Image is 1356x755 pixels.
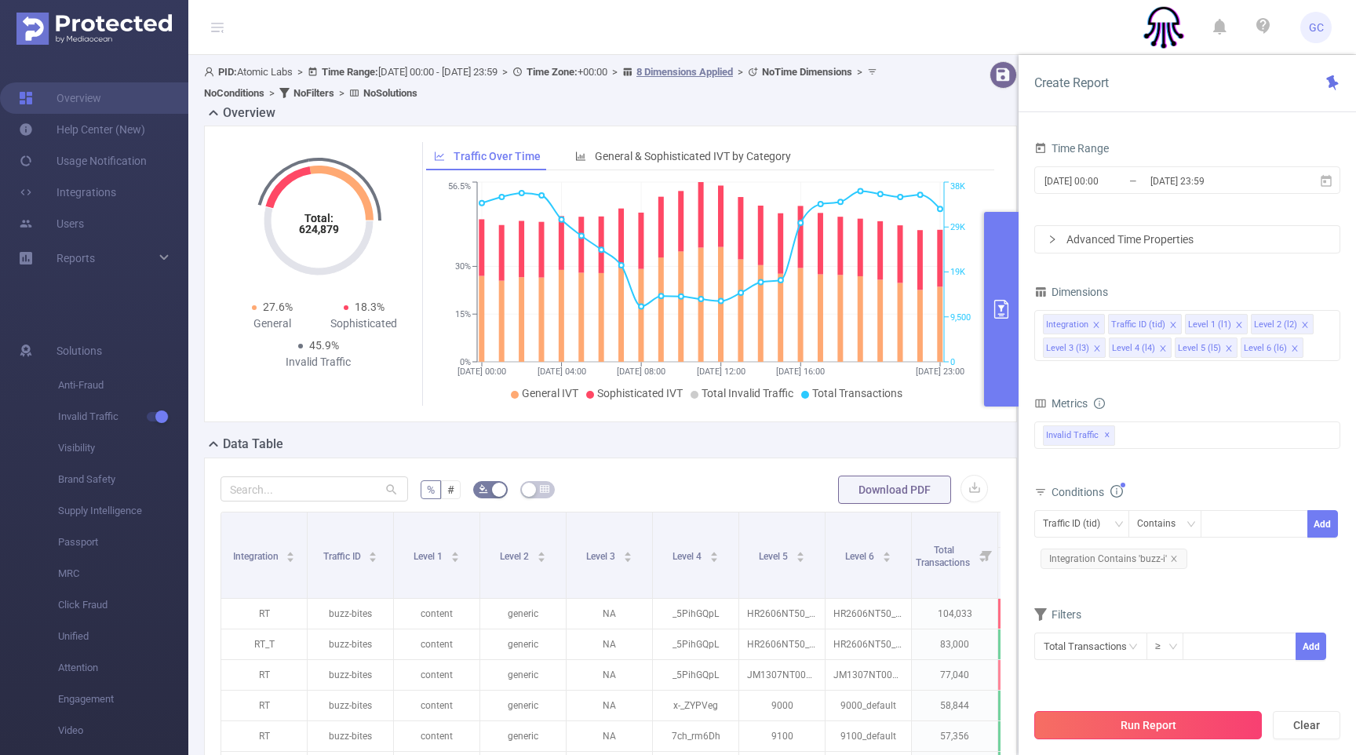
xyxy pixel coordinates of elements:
div: Level 2 (l2) [1254,315,1297,335]
span: > [607,66,622,78]
i: icon: close [1235,321,1243,330]
p: RT [221,691,307,720]
i: icon: caret-down [450,556,459,560]
h2: Data Table [223,435,283,454]
tspan: 0 [950,357,955,367]
p: buzz-bites [308,629,393,659]
span: Filters [1034,608,1081,621]
tspan: 29K [950,222,965,232]
b: No Conditions [204,87,264,99]
span: % [427,483,435,496]
p: 83,000 [912,629,997,659]
span: Atomic Labs [DATE] 00:00 - [DATE] 23:59 +00:00 [204,66,881,99]
p: generic [480,691,566,720]
span: > [733,66,748,78]
input: End date [1149,170,1276,191]
tspan: [DATE] 04:00 [537,367,585,377]
span: Time Range [1034,142,1109,155]
i: icon: close [1159,345,1167,354]
tspan: [DATE] 16:00 [776,367,825,377]
div: Sort [286,549,295,559]
li: Level 2 (l2) [1251,314,1314,334]
p: RT [221,599,307,629]
p: buzz-bites [308,599,393,629]
div: Level 4 (l4) [1112,338,1155,359]
i: icon: close [1093,345,1101,354]
div: Sort [537,549,546,559]
b: No Time Dimensions [762,66,852,78]
div: Sort [796,549,805,559]
tspan: [DATE] 08:00 [617,367,665,377]
h2: Overview [223,104,275,122]
tspan: 30% [455,262,471,272]
button: Download PDF [838,476,951,504]
div: Level 3 (l3) [1046,338,1089,359]
i: Filter menu [975,512,997,598]
i: icon: info-circle [1094,398,1105,409]
tspan: 15% [455,309,471,319]
li: Level 1 (l1) [1185,314,1248,334]
p: NA [567,629,652,659]
span: Level 1 [414,551,445,562]
i: icon: close [1301,321,1309,330]
p: buzz-bites [308,721,393,751]
i: icon: down [1114,520,1124,531]
p: 77,040 [912,660,997,690]
i: icon: caret-up [709,549,718,554]
span: 27.6% [263,301,293,313]
span: Video [58,715,188,746]
i: icon: bar-chart [575,151,586,162]
span: Traffic ID [323,551,363,562]
i: icon: caret-up [537,549,545,554]
p: HR2606NT50_tm [739,599,825,629]
span: 45.9% [309,339,339,352]
span: Anti-Fraud [58,370,188,401]
i: icon: close [1169,321,1177,330]
i: icon: down [1186,520,1196,531]
p: JM1307NT009_tm [739,660,825,690]
span: Supply Intelligence [58,495,188,527]
i: icon: caret-up [369,549,377,554]
span: Reports [56,252,95,264]
span: Level 2 [500,551,531,562]
p: buzz-bites [308,691,393,720]
div: Traffic ID (tid) [1043,511,1111,537]
tspan: [DATE] 23:00 [916,367,964,377]
span: Brand Safety [58,464,188,495]
span: Total Transactions [812,387,902,399]
div: Sort [368,549,377,559]
i: icon: user [204,67,218,77]
i: icon: table [540,484,549,494]
p: NA [567,599,652,629]
tspan: [DATE] 12:00 [696,367,745,377]
p: generic [480,599,566,629]
li: Level 3 (l3) [1043,337,1106,358]
button: Add [1296,633,1326,660]
span: Level 6 [845,551,877,562]
i: icon: caret-up [623,549,632,554]
p: RT_T [221,629,307,659]
i: icon: bg-colors [479,484,488,494]
i: icon: caret-up [450,549,459,554]
p: 66.6% [998,660,1084,690]
p: generic [480,629,566,659]
span: Attention [58,652,188,684]
span: Click Fraud [58,589,188,621]
span: > [293,66,308,78]
tspan: 0% [460,357,471,367]
span: > [498,66,512,78]
b: Time Range: [322,66,378,78]
span: Invalid Traffic [58,401,188,432]
div: Level 6 (l6) [1244,338,1287,359]
p: 0.25% [998,629,1084,659]
p: HR2606NT50_tm_default [826,599,911,629]
span: Level 5 [759,551,790,562]
span: Integration Contains 'buzz-i' [1041,549,1187,569]
span: Metrics [1034,397,1088,410]
p: 75.8% [998,599,1084,629]
p: 57,356 [912,721,997,751]
img: Protected Media [16,13,172,45]
u: 8 Dimensions Applied [636,66,733,78]
span: # [447,483,454,496]
p: 9000 [739,691,825,720]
